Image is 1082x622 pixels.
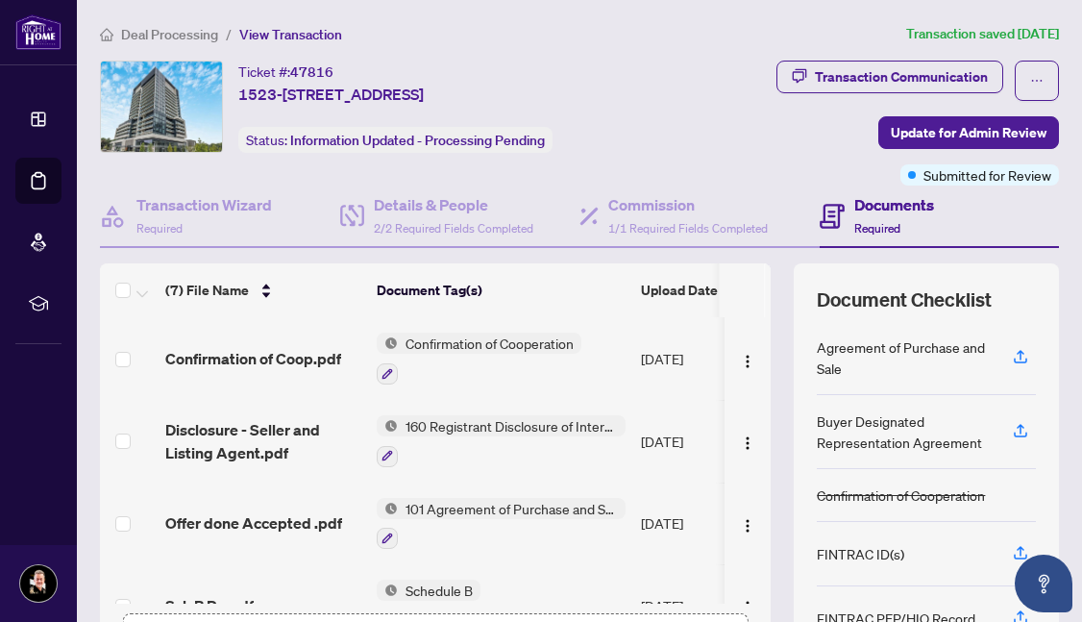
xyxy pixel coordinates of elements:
div: Agreement of Purchase and Sale [817,336,990,379]
span: Offer done Accepted .pdf [165,511,342,535]
button: Logo [732,343,763,374]
span: Required [136,221,183,236]
h4: Commission [608,193,768,216]
button: Logo [732,508,763,538]
span: Confirmation of Coop.pdf [165,347,341,370]
img: Logo [740,354,755,369]
div: Confirmation of Cooperation [817,485,985,506]
span: home [100,28,113,41]
span: Submitted for Review [923,164,1051,186]
span: 1/1 Required Fields Completed [608,221,768,236]
img: Logo [740,435,755,451]
img: IMG-C12156212_1.jpg [101,62,222,152]
td: [DATE] [633,317,764,400]
span: Schedule B [398,580,480,601]
img: Profile Icon [20,565,57,602]
button: Update for Admin Review [878,116,1059,149]
div: Transaction Communication [815,62,988,92]
div: FINTRAC ID(s) [817,543,904,564]
div: Buyer Designated Representation Agreement [817,411,990,453]
h4: Documents [854,193,934,216]
img: Status Icon [377,580,398,601]
td: [DATE] [633,400,764,483]
span: View Transaction [239,26,342,43]
img: Status Icon [377,333,398,354]
button: Status Icon101 Agreement of Purchase and Sale - Condominium Resale [377,498,626,550]
span: Deal Processing [121,26,218,43]
th: Upload Date [633,263,764,317]
span: ellipsis [1030,74,1044,87]
img: Logo [740,518,755,534]
span: Confirmation of Cooperation [398,333,581,354]
img: logo [15,14,61,50]
span: 47816 [290,63,333,81]
div: Status: [238,127,553,153]
th: Document Tag(s) [369,263,633,317]
span: Document Checklist [817,286,992,313]
span: (7) File Name [165,280,249,301]
span: 1523-[STREET_ADDRESS] [238,83,424,106]
article: Transaction saved [DATE] [906,23,1059,45]
span: Required [854,221,900,236]
img: Status Icon [377,415,398,436]
li: / [226,23,232,45]
h4: Details & People [374,193,533,216]
div: Ticket #: [238,61,333,83]
th: (7) File Name [158,263,369,317]
img: Logo [740,600,755,615]
span: Sch B Re.pdf [165,594,254,617]
span: 101 Agreement of Purchase and Sale - Condominium Resale [398,498,626,519]
button: Status Icon160 Registrant Disclosure of Interest - Acquisition ofProperty [377,415,626,467]
span: Disclosure - Seller and Listing Agent.pdf [165,418,361,464]
button: Logo [732,426,763,457]
button: Transaction Communication [776,61,1003,93]
span: 160 Registrant Disclosure of Interest - Acquisition ofProperty [398,415,626,436]
span: 2/2 Required Fields Completed [374,221,533,236]
button: Logo [732,590,763,621]
button: Open asap [1015,555,1072,612]
td: [DATE] [633,483,764,565]
span: Update for Admin Review [891,117,1046,148]
span: Information Updated - Processing Pending [290,132,545,149]
span: Upload Date [641,280,718,301]
button: Status IconConfirmation of Cooperation [377,333,581,385]
h4: Transaction Wizard [136,193,272,216]
img: Status Icon [377,498,398,519]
